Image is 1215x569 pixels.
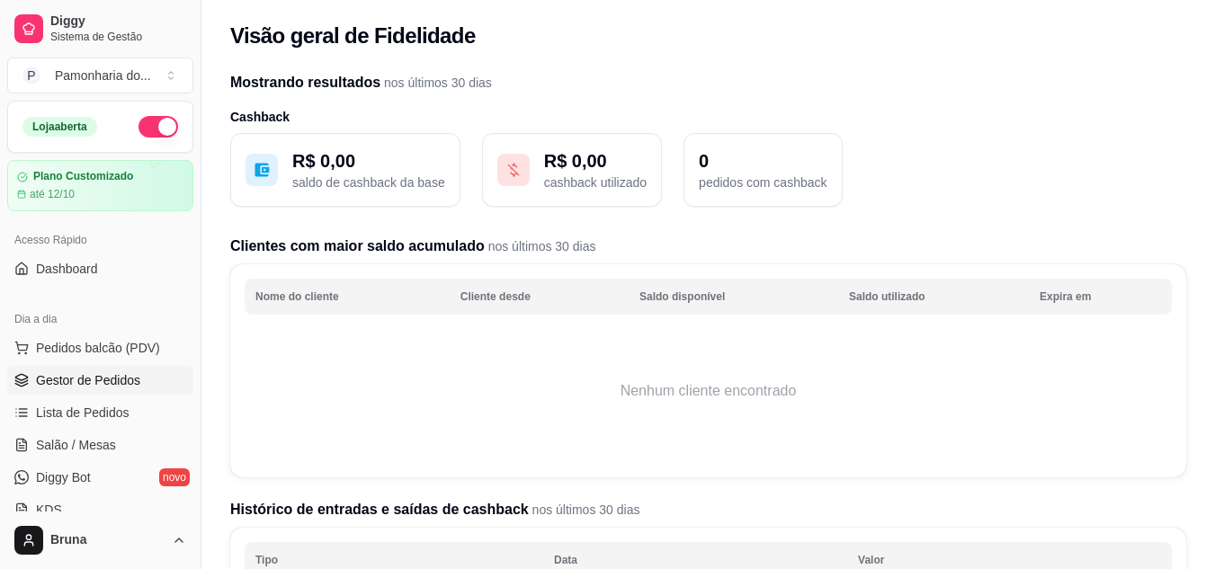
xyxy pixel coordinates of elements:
[7,463,193,492] a: Diggy Botnovo
[50,532,165,548] span: Bruna
[50,30,186,44] span: Sistema de Gestão
[838,279,1029,315] th: Saldo utilizado
[292,148,445,173] p: R$ 0,00
[485,239,596,253] span: nos últimos 30 dias
[230,108,1186,126] h3: Cashback
[55,67,151,84] div: Pamonharia do ...
[36,404,130,422] span: Lista de Pedidos
[230,22,476,50] h2: Visão geral de Fidelidade
[529,502,640,517] span: nos últimos 30 dias
[36,436,116,454] span: Salão / Mesas
[245,279,450,315] th: Nome do cliente
[7,398,193,427] a: Lista de Pedidos
[629,279,838,315] th: Saldo disponível
[7,226,193,254] div: Acesso Rápido
[36,260,98,278] span: Dashboard
[7,333,193,362] button: Pedidos balcão (PDV)
[699,173,826,191] p: pedidos com cashback
[7,495,193,524] a: KDS
[230,72,1186,93] h2: Mostrando resultados
[482,133,662,207] button: R$ 0,00cashback utilizado
[544,148,647,173] p: R$ 0,00
[7,254,193,283] a: Dashboard
[7,305,193,333] div: Dia a dia
[230,236,1186,257] h2: Clientes com maior saldo acumulado
[7,519,193,562] button: Bruna
[33,170,133,183] article: Plano Customizado
[380,76,492,90] span: nos últimos 30 dias
[544,173,647,191] p: cashback utilizado
[1029,279,1172,315] th: Expira em
[36,371,140,389] span: Gestor de Pedidos
[30,187,75,201] article: até 12/10
[7,160,193,211] a: Plano Customizadoaté 12/10
[230,499,1186,520] h2: Histórico de entradas e saídas de cashback
[7,366,193,395] a: Gestor de Pedidos
[699,148,826,173] p: 0
[36,468,91,486] span: Diggy Bot
[7,7,193,50] a: DiggySistema de Gestão
[245,319,1172,463] td: Nenhum cliente encontrado
[36,501,62,519] span: KDS
[7,431,193,459] a: Salão / Mesas
[138,116,178,138] button: Alterar Status
[50,13,186,30] span: Diggy
[450,279,629,315] th: Cliente desde
[22,67,40,84] span: P
[292,173,445,191] p: saldo de cashback da base
[36,339,160,357] span: Pedidos balcão (PDV)
[22,117,97,137] div: Loja aberta
[7,58,193,93] button: Select a team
